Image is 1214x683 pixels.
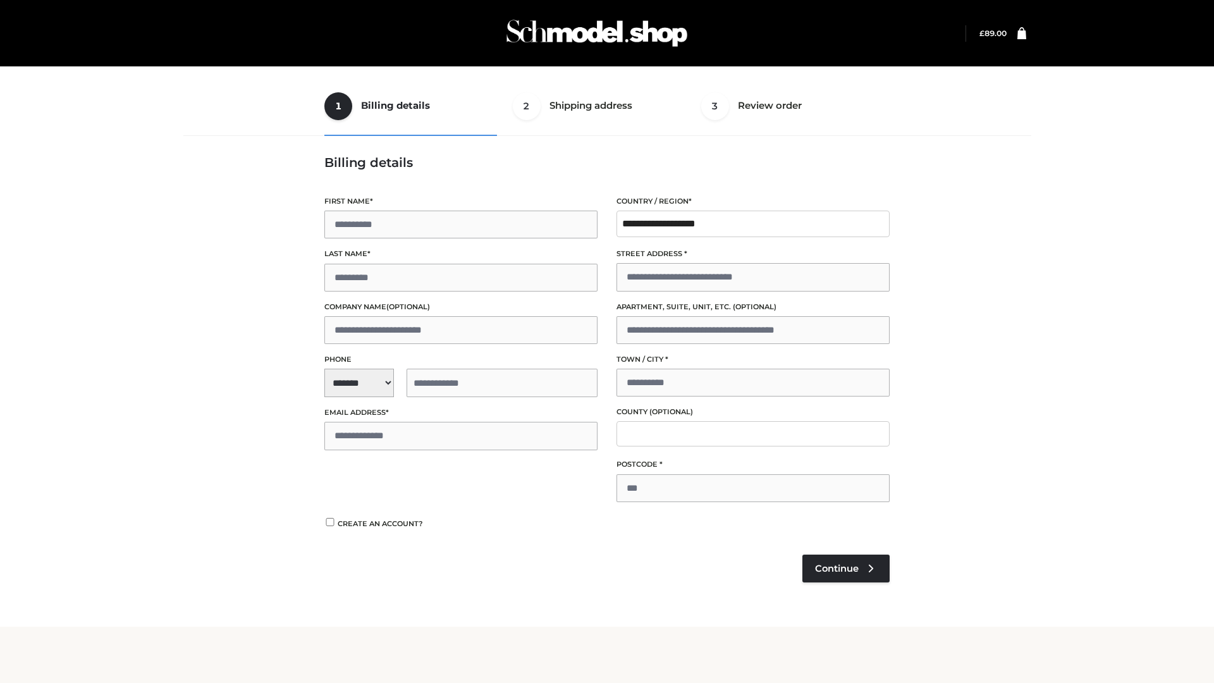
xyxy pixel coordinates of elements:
[979,28,1007,38] bdi: 89.00
[979,28,1007,38] a: £89.00
[324,354,598,366] label: Phone
[324,248,598,260] label: Last name
[386,302,430,311] span: (optional)
[649,407,693,416] span: (optional)
[815,563,859,574] span: Continue
[324,301,598,313] label: Company name
[324,407,598,419] label: Email address
[324,155,890,170] h3: Billing details
[733,302,776,311] span: (optional)
[616,248,890,260] label: Street address
[616,354,890,366] label: Town / City
[338,519,423,528] span: Create an account?
[502,8,692,58] img: Schmodel Admin 964
[802,555,890,582] a: Continue
[616,195,890,207] label: Country / Region
[616,458,890,471] label: Postcode
[324,195,598,207] label: First name
[616,406,890,418] label: County
[616,301,890,313] label: Apartment, suite, unit, etc.
[324,518,336,526] input: Create an account?
[979,28,984,38] span: £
